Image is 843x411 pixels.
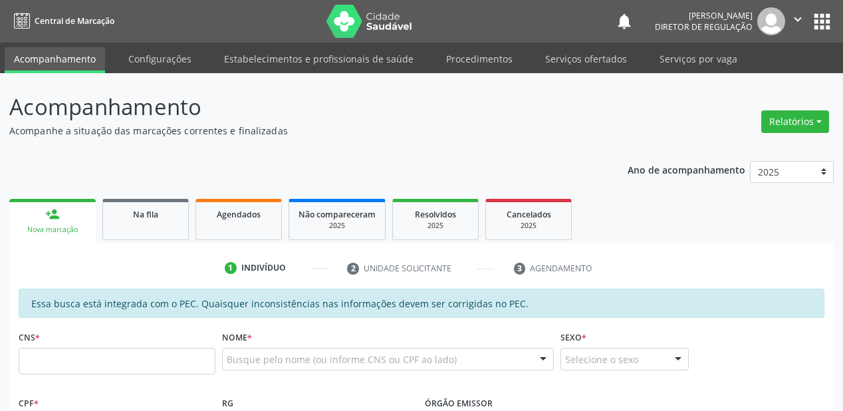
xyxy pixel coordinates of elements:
button: notifications [615,12,634,31]
img: img [757,7,785,35]
a: Acompanhamento [5,47,105,73]
div: Essa busca está integrada com o PEC. Quaisquer inconsistências nas informações devem ser corrigid... [19,289,824,318]
div: person_add [45,207,60,221]
button:  [785,7,810,35]
div: 2025 [402,221,469,231]
span: Resolvidos [415,209,456,220]
label: CNS [19,327,40,348]
p: Ano de acompanhamento [628,161,745,178]
a: Serviços por vaga [650,47,747,70]
span: Busque pelo nome (ou informe CNS ou CPF ao lado) [227,352,457,366]
div: Nova marcação [19,225,86,235]
button: apps [810,10,834,33]
span: Na fila [133,209,158,220]
span: Cancelados [507,209,551,220]
span: Não compareceram [299,209,376,220]
span: Agendados [217,209,261,220]
button: Relatórios [761,110,829,133]
span: Central de Marcação [35,15,114,27]
label: Sexo [560,327,586,348]
a: Central de Marcação [9,10,114,32]
a: Procedimentos [437,47,522,70]
p: Acompanhe a situação das marcações correntes e finalizadas [9,124,586,138]
label: Nome [222,327,252,348]
a: Serviços ofertados [536,47,636,70]
p: Acompanhamento [9,90,586,124]
div: [PERSON_NAME] [655,10,753,21]
div: 2025 [299,221,376,231]
span: Selecione o sexo [565,352,638,366]
span: Diretor de regulação [655,21,753,33]
a: Configurações [119,47,201,70]
a: Estabelecimentos e profissionais de saúde [215,47,423,70]
div: 1 [225,262,237,274]
i:  [790,12,805,27]
div: Indivíduo [241,262,286,274]
div: 2025 [495,221,562,231]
